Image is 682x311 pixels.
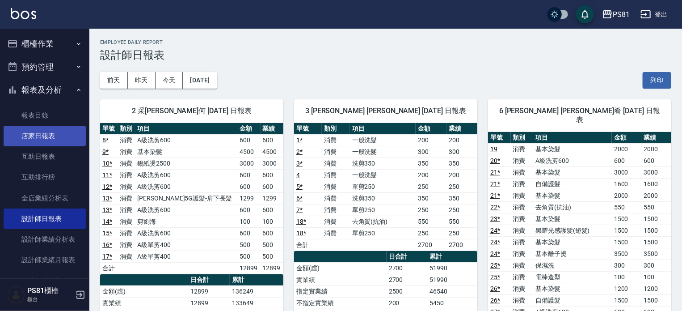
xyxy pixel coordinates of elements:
[4,271,86,291] a: 設計師排行榜
[490,145,497,153] a: 19
[294,262,387,274] td: 金額(虛)
[613,9,630,20] div: PS81
[237,227,260,239] td: 600
[100,72,128,89] button: 前天
[427,251,477,263] th: 累計
[135,146,237,158] td: 基本染髮
[533,236,612,248] td: 基本染髮
[118,158,135,169] td: 消費
[533,155,612,166] td: A級洗剪600
[416,134,446,146] td: 200
[135,251,237,262] td: A級單剪400
[4,188,86,209] a: 全店業績分析表
[118,239,135,251] td: 消費
[427,274,477,285] td: 51990
[641,236,671,248] td: 1500
[641,213,671,225] td: 1500
[261,262,283,274] td: 12899
[416,146,446,158] td: 300
[446,169,477,181] td: 200
[261,251,283,262] td: 500
[641,201,671,213] td: 550
[118,123,135,135] th: 類別
[296,171,300,179] a: 4
[446,134,477,146] td: 200
[641,166,671,178] td: 3000
[416,192,446,204] td: 350
[511,225,534,236] td: 消費
[612,225,641,236] td: 1500
[533,283,612,294] td: 基本染髮
[4,55,86,79] button: 預約管理
[350,169,416,181] td: 一般洗髮
[118,192,135,204] td: 消費
[446,123,477,135] th: 業績
[156,72,183,89] button: 今天
[294,274,387,285] td: 實業績
[4,32,86,55] button: 櫃檯作業
[416,158,446,169] td: 350
[641,225,671,236] td: 1500
[237,262,260,274] td: 12899
[350,158,416,169] td: 洗剪350
[261,239,283,251] td: 500
[511,294,534,306] td: 消費
[350,181,416,192] td: 單剪250
[261,192,283,204] td: 1299
[237,123,260,135] th: 金額
[446,216,477,227] td: 550
[237,216,260,227] td: 100
[643,72,671,89] button: 列印
[416,123,446,135] th: 金額
[305,107,467,115] span: 3 [PERSON_NAME] [PERSON_NAME] [DATE] 日報表
[135,134,237,146] td: A級洗剪600
[294,285,387,297] td: 指定實業績
[511,143,534,155] td: 消費
[237,181,260,192] td: 600
[4,229,86,250] a: 設計師業績分析表
[350,204,416,216] td: 單剪250
[387,251,427,263] th: 日合計
[135,181,237,192] td: A級洗剪600
[511,213,534,225] td: 消費
[322,216,349,227] td: 消費
[237,146,260,158] td: 4500
[533,225,612,236] td: 黑耀光感護髮(短髮)
[612,143,641,155] td: 2000
[4,209,86,229] a: 設計師日報表
[641,283,671,294] td: 1200
[637,6,671,23] button: 登出
[188,285,230,297] td: 12899
[612,132,641,144] th: 金額
[100,39,671,45] h2: Employee Daily Report
[118,181,135,192] td: 消費
[100,49,671,61] h3: 設計師日報表
[261,181,283,192] td: 600
[641,132,671,144] th: 業績
[612,178,641,190] td: 1600
[118,134,135,146] td: 消費
[446,181,477,192] td: 250
[612,213,641,225] td: 1500
[499,107,661,124] span: 6 [PERSON_NAME] [PERSON_NAME]肴 [DATE] 日報表
[111,107,273,115] span: 2 采[PERSON_NAME]何 [DATE] 日報表
[237,192,260,204] td: 1299
[511,132,534,144] th: 類別
[533,132,612,144] th: 項目
[612,190,641,201] td: 2000
[135,216,237,227] td: 剪劉海
[446,192,477,204] td: 350
[612,294,641,306] td: 1500
[261,227,283,239] td: 600
[4,167,86,187] a: 互助排行榜
[446,204,477,216] td: 250
[612,248,641,260] td: 3500
[511,166,534,178] td: 消費
[237,239,260,251] td: 500
[350,216,416,227] td: 去角質(抗油)
[128,72,156,89] button: 昨天
[237,204,260,216] td: 600
[237,251,260,262] td: 500
[533,248,612,260] td: 基本離子燙
[100,123,118,135] th: 單號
